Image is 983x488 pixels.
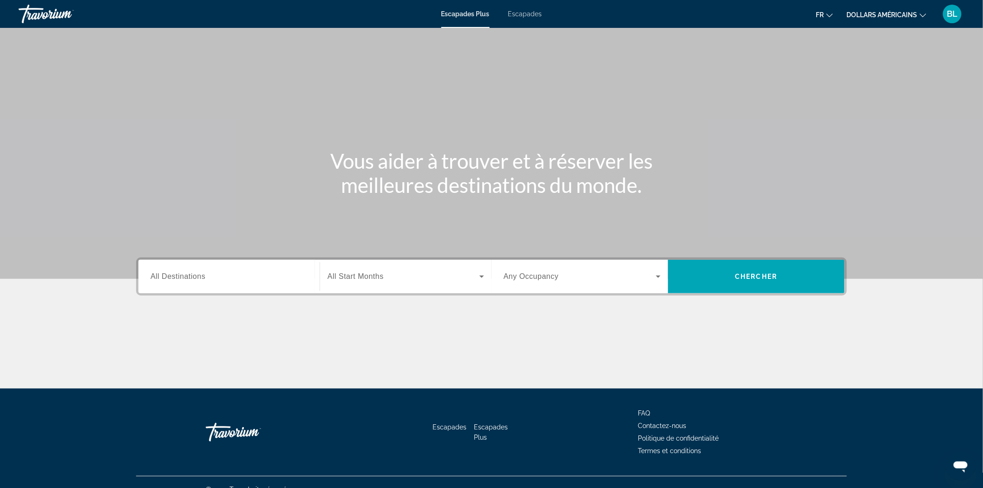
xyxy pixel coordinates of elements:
[638,409,650,417] a: FAQ
[638,435,719,442] a: Politique de confidentialité
[946,451,976,481] iframe: Bouton de lancement de la fenêtre de messagerie
[847,8,926,21] button: Changer de devise
[441,10,490,18] a: Escapades Plus
[947,9,958,19] font: BL
[19,2,111,26] a: Travorium
[638,422,686,429] a: Contactez-nous
[206,418,299,446] a: Travorium
[847,11,917,19] font: dollars américains
[151,272,205,280] span: All Destinations
[504,272,559,280] span: Any Occupancy
[433,423,467,431] a: Escapades
[138,260,845,293] div: Widget de recherche
[940,4,964,24] button: Menu utilisateur
[816,8,833,21] button: Changer de langue
[508,10,542,18] a: Escapades
[816,11,824,19] font: fr
[317,149,666,197] h1: Vous aider à trouver et à réserver les meilleures destinations du monde.
[668,260,845,293] button: Chercher
[474,423,508,441] a: Escapades Plus
[638,447,701,455] a: Termes et conditions
[328,272,384,280] span: All Start Months
[735,273,778,280] span: Chercher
